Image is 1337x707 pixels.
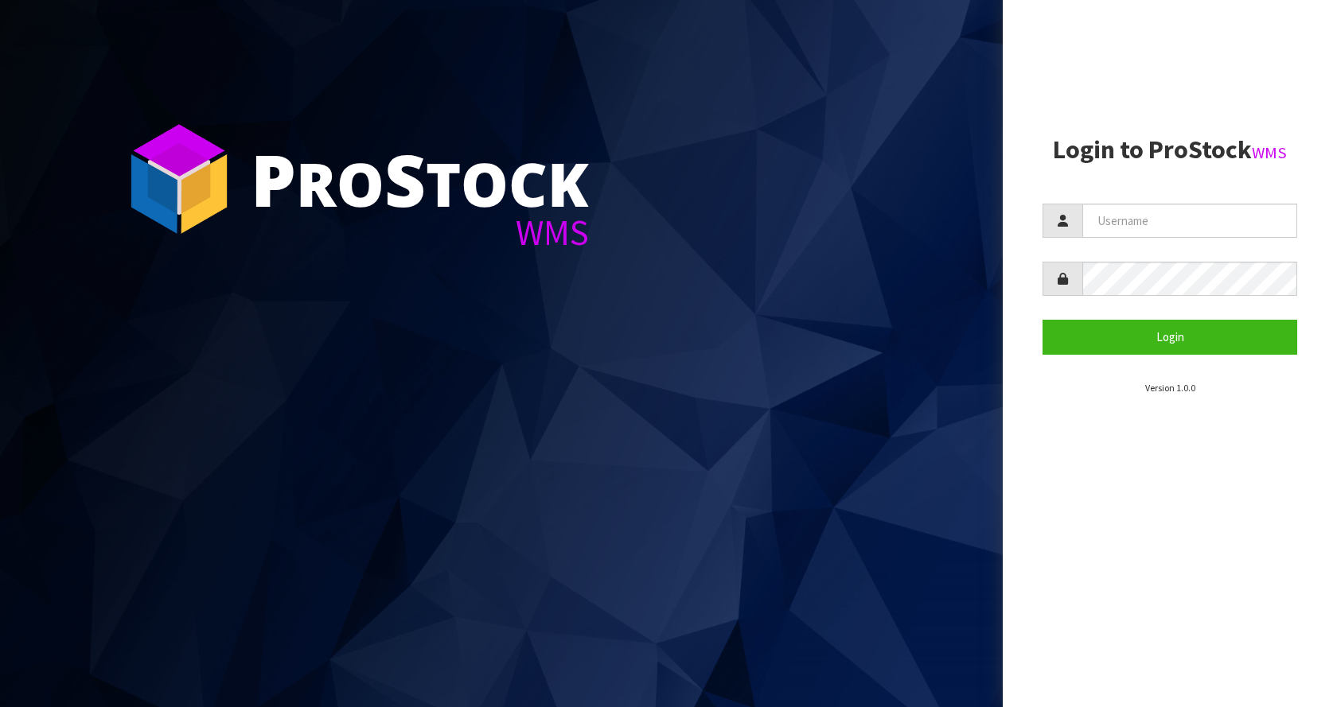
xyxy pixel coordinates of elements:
button: Login [1043,320,1297,354]
input: Username [1082,204,1297,238]
div: ro tock [251,143,589,215]
span: S [384,130,426,227]
small: WMS [1252,142,1287,163]
small: Version 1.0.0 [1145,382,1195,394]
span: P [251,130,296,227]
div: WMS [251,215,589,251]
h2: Login to ProStock [1043,136,1297,164]
img: ProStock Cube [119,119,239,239]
